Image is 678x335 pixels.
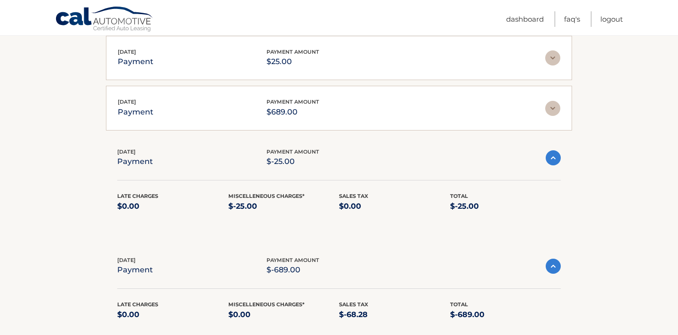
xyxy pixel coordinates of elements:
img: accordion-active.svg [546,259,561,274]
img: accordion-active.svg [546,150,561,165]
p: $-689.00 [266,263,319,277]
span: Total [450,193,468,199]
span: payment amount [266,257,319,263]
span: payment amount [266,49,319,55]
span: Late Charges [117,193,158,199]
span: [DATE] [117,148,136,155]
a: FAQ's [564,11,580,27]
p: payment [118,55,153,68]
img: accordion-rest.svg [545,101,560,116]
p: payment [117,263,153,277]
span: Sales Tax [339,301,368,308]
a: Logout [600,11,623,27]
span: [DATE] [118,49,136,55]
span: payment amount [266,148,319,155]
p: $-25.00 [266,155,319,168]
span: Miscelleneous Charges* [228,301,305,308]
span: Sales Tax [339,193,368,199]
p: $0.00 [117,308,228,321]
p: $-68.28 [339,308,450,321]
span: [DATE] [118,98,136,105]
a: Cal Automotive [55,6,154,33]
p: payment [117,155,153,168]
p: payment [118,106,153,119]
span: [DATE] [117,257,136,263]
p: $0.00 [339,200,450,213]
span: Late Charges [117,301,158,308]
img: accordion-rest.svg [545,50,560,65]
span: Total [450,301,468,308]
p: $0.00 [117,200,228,213]
span: payment amount [266,98,319,105]
a: Dashboard [506,11,544,27]
p: $689.00 [266,106,319,119]
p: $25.00 [266,55,319,68]
p: $-25.00 [228,200,339,213]
p: $0.00 [228,308,339,321]
span: Miscelleneous Charges* [228,193,305,199]
p: $-689.00 [450,308,561,321]
p: $-25.00 [450,200,561,213]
